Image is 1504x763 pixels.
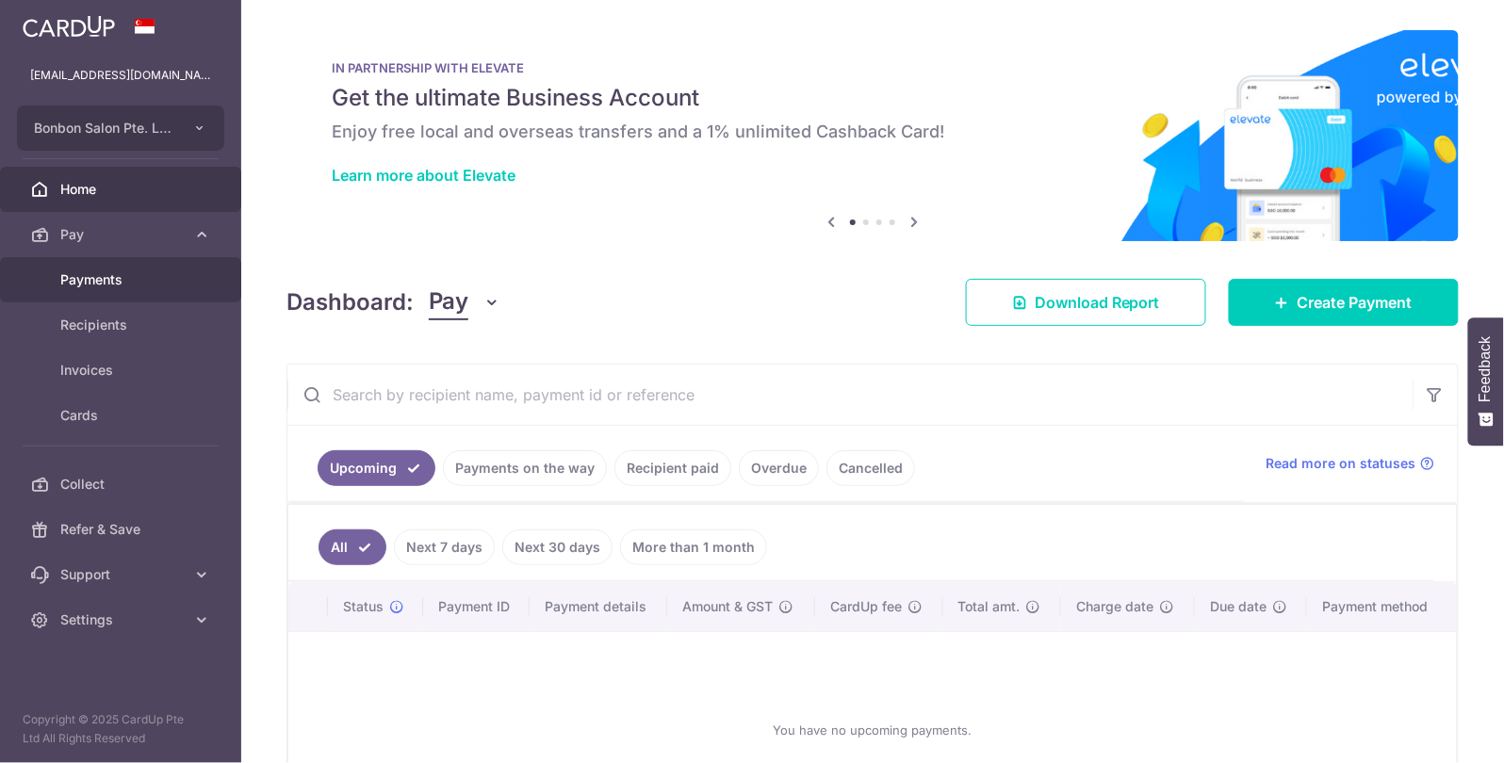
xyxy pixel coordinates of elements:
a: Next 30 days [502,529,613,565]
span: Recipients [60,316,185,334]
span: Read more on statuses [1267,454,1416,473]
span: Total amt. [958,597,1021,616]
span: Cards [60,406,185,425]
span: Collect [60,475,185,494]
span: Amount & GST [682,597,773,616]
span: Payments [60,270,185,289]
th: Payment details [530,582,667,631]
a: Create Payment [1229,279,1459,326]
span: Support [60,565,185,584]
img: Renovation banner [286,30,1459,241]
a: Next 7 days [394,529,495,565]
a: Read more on statuses [1267,454,1435,473]
a: Download Report [966,279,1206,326]
h6: Enjoy free local and overseas transfers and a 1% unlimited Cashback Card! [332,121,1414,143]
span: Invoices [60,361,185,380]
button: Feedback - Show survey [1468,317,1504,446]
span: Pay [60,225,185,244]
th: Payment method [1307,582,1457,631]
span: Download Report [1035,291,1160,314]
a: Overdue [739,450,819,486]
span: Status [343,597,384,616]
a: Cancelled [826,450,915,486]
th: Payment ID [423,582,530,631]
span: Refer & Save [60,520,185,539]
button: Bonbon Salon Pte. Ltd. [17,106,224,151]
span: Feedback [1478,336,1495,402]
a: Learn more about Elevate [332,166,515,185]
span: Pay [429,284,468,320]
span: CardUp fee [830,597,902,616]
span: Charge date [1076,597,1153,616]
span: Home [60,180,185,199]
span: Settings [60,610,185,629]
a: Upcoming [318,450,435,486]
span: Due date [1210,597,1267,616]
a: Payments on the way [443,450,607,486]
h5: Get the ultimate Business Account [332,83,1414,113]
input: Search by recipient name, payment id or reference [287,365,1413,425]
a: More than 1 month [620,529,767,565]
span: Create Payment [1298,291,1413,314]
p: IN PARTNERSHIP WITH ELEVATE [332,60,1414,75]
p: [EMAIL_ADDRESS][DOMAIN_NAME] [30,66,211,85]
button: Pay [429,284,501,320]
a: All [319,529,386,565]
a: Recipient paid [614,450,731,486]
img: CardUp [23,15,115,38]
span: Bonbon Salon Pte. Ltd. [34,119,173,138]
h4: Dashboard: [286,285,414,319]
